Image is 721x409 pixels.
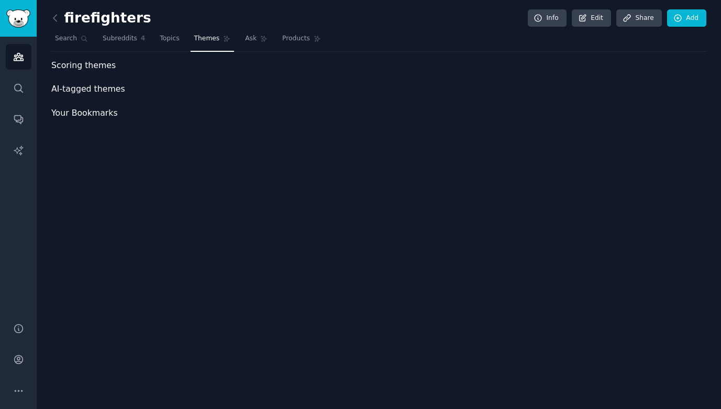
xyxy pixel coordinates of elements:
span: Ask [245,34,257,43]
a: Topics [156,30,183,52]
a: Info [528,9,567,27]
span: Topics [160,34,179,43]
img: GummySearch logo [6,9,30,28]
span: Subreddits [103,34,137,43]
a: Add [667,9,706,27]
a: Edit [572,9,611,27]
span: Search [55,34,77,43]
a: Ask [241,30,271,52]
span: Your Bookmarks [51,107,118,120]
a: Themes [191,30,235,52]
a: Share [616,9,661,27]
span: Scoring themes [51,59,116,72]
span: Themes [194,34,220,43]
a: Products [279,30,325,52]
span: AI-tagged themes [51,83,125,96]
span: Products [282,34,310,43]
h2: firefighters [51,10,151,27]
a: Search [51,30,92,52]
span: 4 [141,34,146,43]
a: Subreddits4 [99,30,149,52]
